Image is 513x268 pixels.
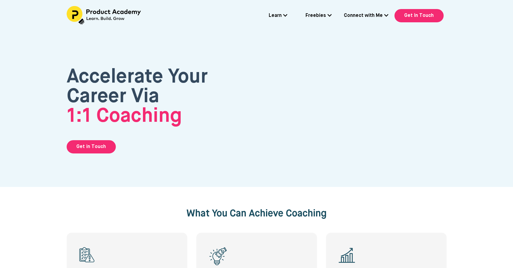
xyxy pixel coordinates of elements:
[67,68,208,126] span: Accelerate Your Career Via
[67,107,182,126] span: 1:1 Coaching
[394,9,444,22] a: Get In Touch
[67,6,142,25] img: Header Logo
[269,12,287,20] a: Learn
[67,140,116,153] a: Get in Touch
[186,209,327,219] span: What You Can Achieve Coaching
[306,12,332,20] a: Freebies
[344,12,388,20] a: Connect with Me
